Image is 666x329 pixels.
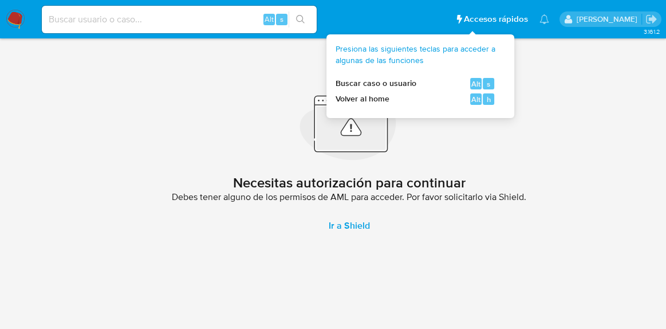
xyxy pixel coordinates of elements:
span: Accesos rápidos [464,13,528,25]
span: s [280,14,283,25]
span: Alt [265,14,274,25]
span: Alt [471,94,480,105]
button: search-icon [289,11,312,28]
a: Salir [645,13,657,25]
span: Ir a Shield [329,212,370,240]
span: Presiona las siguientes teclas para acceder a algunas de las funciones [336,44,496,66]
span: Volver al home [336,93,389,105]
span: h [487,94,491,105]
h2: Necesitas autorización para continuar [233,174,466,191]
span: Debes tener alguno de los permisos de AML para acceder. Por favor solicitarlo via Shield. [172,191,526,203]
span: Alt [471,79,480,89]
input: Buscar usuario o caso... [42,12,317,27]
p: giorgio.franco@mercadolibre.com [577,14,641,25]
span: Buscar caso o usuario [336,78,416,89]
a: Ir a Shield [315,212,384,240]
span: s [487,79,490,89]
a: Notificaciones [539,14,549,24]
